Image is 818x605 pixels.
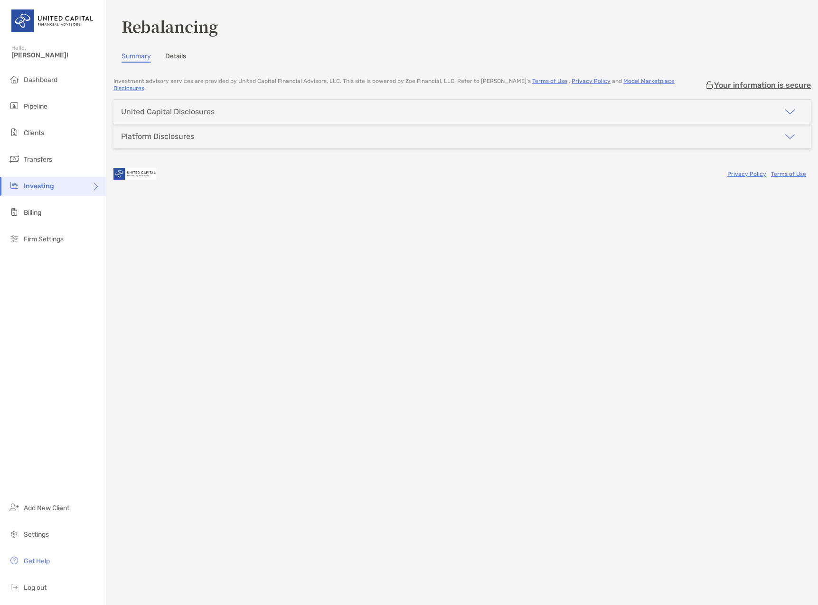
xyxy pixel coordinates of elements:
[24,504,69,512] span: Add New Client
[122,15,803,37] h3: Rebalancing
[24,209,41,217] span: Billing
[24,76,57,84] span: Dashboard
[24,182,54,190] span: Investing
[24,156,52,164] span: Transfers
[9,528,20,540] img: settings icon
[727,171,766,177] a: Privacy Policy
[572,78,611,84] a: Privacy Policy
[784,106,796,118] img: icon arrow
[24,584,47,592] span: Log out
[9,100,20,111] img: pipeline icon
[9,581,20,593] img: logout icon
[771,171,806,177] a: Terms of Use
[113,78,705,92] p: Investment advisory services are provided by United Capital Financial Advisors, LLC . This site i...
[113,78,675,92] a: Model Marketplace Disclosures
[9,502,20,513] img: add_new_client icon
[784,131,796,142] img: icon arrow
[121,107,215,116] div: United Capital Disclosures
[9,180,20,191] img: investing icon
[9,153,20,165] img: transfers icon
[122,52,151,63] a: Summary
[532,78,567,84] a: Terms of Use
[24,129,44,137] span: Clients
[9,233,20,244] img: firm-settings icon
[24,235,64,243] span: Firm Settings
[714,81,811,90] p: Your information is secure
[113,163,156,184] img: company logo
[24,102,47,110] span: Pipeline
[24,557,50,565] span: Get Help
[165,52,186,63] a: Details
[9,555,20,566] img: get-help icon
[121,132,194,141] div: Platform Disclosures
[9,206,20,218] img: billing icon
[11,51,100,59] span: [PERSON_NAME]!
[9,73,20,85] img: dashboard icon
[24,531,49,539] span: Settings
[11,4,94,38] img: United Capital Logo
[9,127,20,138] img: clients icon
